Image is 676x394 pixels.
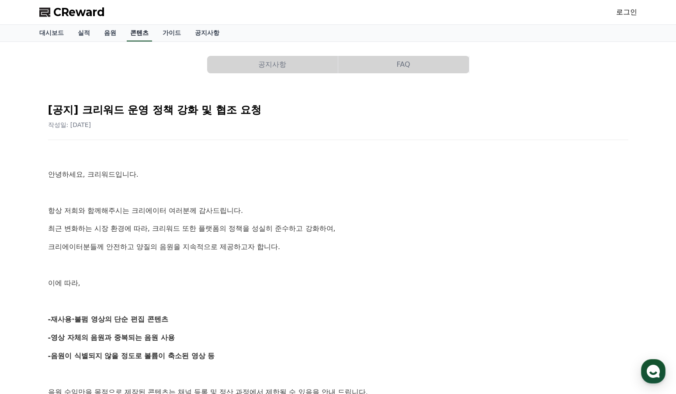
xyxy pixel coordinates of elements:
[48,352,215,360] strong: -음원이 식별되지 않을 정도로 볼륨이 축소된 영상 등
[28,290,33,297] span: 홈
[53,5,105,19] span: CReward
[48,121,91,128] span: 작성일: [DATE]
[616,7,637,17] a: 로그인
[71,25,97,41] a: 실적
[188,25,226,41] a: 공지사항
[48,103,628,117] h2: [공지] 크리워드 운영 정책 강화 및 협조 요청
[48,241,628,253] p: 크리에이터분들께 안전하고 양질의 음원을 지속적으로 제공하고자 합니다.
[156,25,188,41] a: 가이드
[48,205,628,216] p: 항상 저희와 함께해주시는 크리에이터 여러분께 감사드립니다.
[97,25,123,41] a: 음원
[135,290,146,297] span: 설정
[127,25,152,41] a: 콘텐츠
[3,277,58,298] a: 홈
[48,169,628,180] p: 안녕하세요, 크리워드입니다.
[113,277,168,298] a: 설정
[48,223,628,234] p: 최근 변화하는 시장 환경에 따라, 크리워드 또한 플랫폼의 정책을 성실히 준수하고 강화하여,
[48,333,175,342] strong: -영상 자체의 음원과 중복되는 음원 사용
[39,5,105,19] a: CReward
[338,56,469,73] button: FAQ
[80,290,90,297] span: 대화
[48,278,628,289] p: 이에 따라,
[58,277,113,298] a: 대화
[207,56,338,73] button: 공지사항
[48,315,168,323] strong: -재사용·불펌 영상의 단순 편집 콘텐츠
[32,25,71,41] a: 대시보드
